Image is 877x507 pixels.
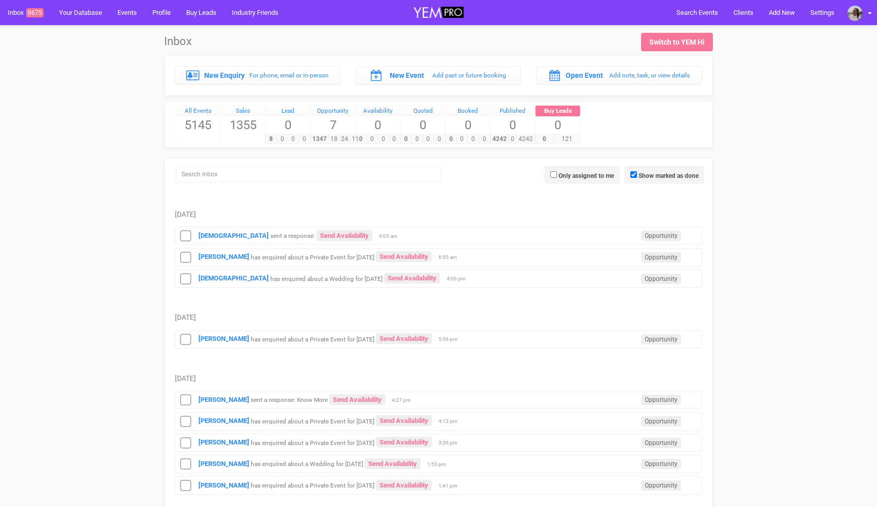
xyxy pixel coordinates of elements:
a: Send Availability [376,437,432,448]
span: 0 [411,134,423,144]
small: has enquired about a Wedding for [DATE] [270,275,383,282]
a: Send Availability [384,273,440,283]
a: All Events [176,106,221,117]
span: 24 [339,134,350,144]
label: New Event [390,70,424,80]
a: Send Availability [376,333,432,344]
a: Sales [221,106,266,117]
span: Opportunity [641,274,681,284]
span: 0 [445,134,457,144]
small: has enquired about a Wedding for [DATE] [251,460,363,468]
span: 0 [456,134,468,144]
span: 4:27 pm [392,397,417,404]
span: 0 [467,134,479,144]
span: 0 [356,116,401,134]
span: 1:41 pm [438,482,464,490]
span: 6:35 am [438,254,464,261]
a: [PERSON_NAME] [198,335,249,342]
small: For phone, email or in-person [249,72,329,79]
span: 8 [265,134,277,144]
label: Only assigned to me [559,171,614,180]
span: 0 [535,116,580,134]
span: 1347 [310,134,329,144]
a: [DEMOGRAPHIC_DATA] [198,274,269,282]
small: has enquired about a Private Event for [DATE] [251,439,374,446]
small: has enquired about a Private Event for [DATE] [251,482,374,489]
a: Send Availability [376,415,432,426]
a: Availability [356,106,401,117]
span: 0 [535,134,554,144]
div: Switch to YEM Hi [649,37,705,47]
span: 0 [479,134,490,144]
span: 4:06 pm [447,275,472,282]
label: Show marked as done [639,171,699,180]
span: 5:56 pm [438,336,464,343]
span: 7 [311,116,355,134]
a: [PERSON_NAME] [198,438,249,446]
a: Lead [266,106,310,117]
span: Add New [769,9,795,16]
span: 5145 [176,116,221,134]
h5: [DATE] [175,314,702,321]
img: open-uri20190211-4-hbmqyd [847,6,863,21]
span: 1355 [221,116,266,134]
span: 0 [288,134,300,144]
span: 0 [491,116,535,134]
span: Opportunity [641,231,681,241]
a: New Enquiry For phone, email or in-person [175,66,341,85]
small: has enquired about a Private Event for [DATE] [251,253,374,260]
span: 0 [400,134,412,144]
span: Opportunity [641,416,681,427]
span: 4242 [490,134,509,144]
span: 0 [389,134,401,144]
span: 0 [401,116,445,134]
a: New Event Add past or future booking [356,66,522,85]
span: 4:12 pm [438,418,464,425]
strong: [PERSON_NAME] [198,417,249,424]
span: 121 [554,134,580,144]
a: Booked [446,106,490,117]
small: sent a response: Know More [251,396,328,403]
span: 9:05 am [379,233,405,240]
h5: [DATE] [175,375,702,382]
span: 0 [508,134,516,144]
h5: [DATE] [175,211,702,218]
a: Send Availability [329,394,385,405]
a: [PERSON_NAME] [198,253,249,260]
small: Add note, task, or view details [609,72,690,79]
a: Open Event Add note, task, or view details [536,66,702,85]
span: Opportunity [641,438,681,448]
input: Search Inbox [176,167,442,182]
strong: [DEMOGRAPHIC_DATA] [198,232,269,239]
a: [PERSON_NAME] [198,460,249,468]
small: sent a response: [270,232,315,239]
span: 18 [328,134,340,144]
a: Published [491,106,535,117]
span: 0 [433,134,445,144]
a: [PERSON_NAME] [198,396,249,403]
a: Quoted [401,106,445,117]
small: has enquired about a Private Event for [DATE] [251,335,374,342]
span: 0 [298,134,310,144]
div: Buy Leads [535,106,580,117]
a: Send Availability [376,251,432,262]
small: has enquired about a Private Event for [DATE] [251,417,374,424]
span: 1:53 pm [427,461,453,468]
span: Search Events [676,9,718,16]
a: Opportunity [311,106,355,117]
span: Opportunity [641,459,681,469]
span: 4242 [516,134,535,144]
h1: Inbox [164,35,204,48]
strong: [PERSON_NAME] [198,481,249,489]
